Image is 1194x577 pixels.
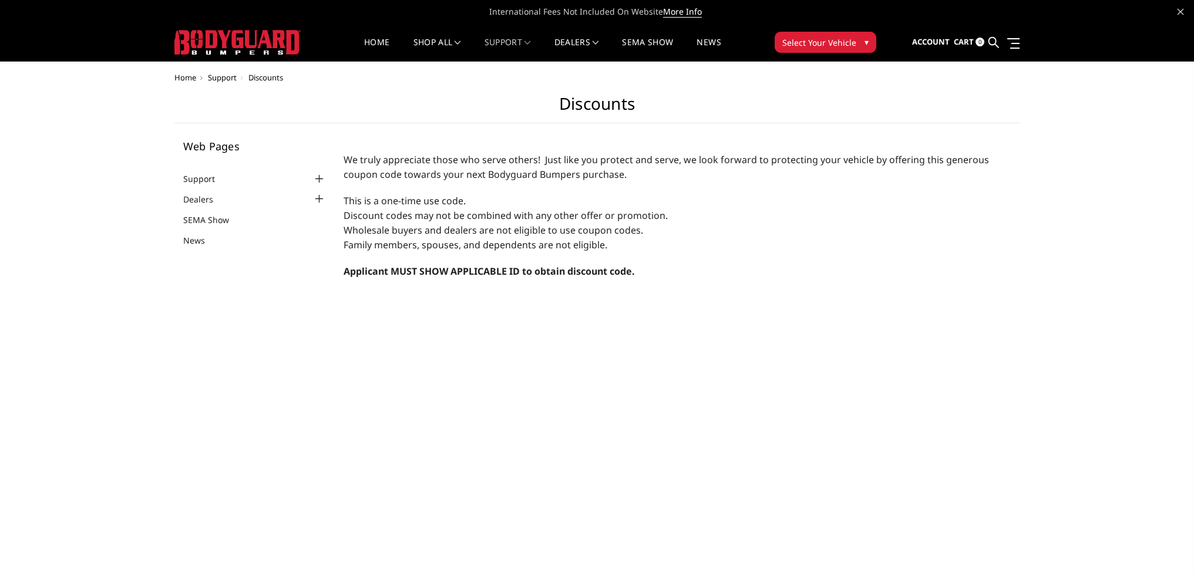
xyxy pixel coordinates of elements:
[174,94,1020,123] h1: Discounts
[183,141,327,151] h5: Web Pages
[976,38,984,46] span: 0
[183,234,220,247] a: News
[208,72,237,83] a: Support
[954,36,974,47] span: Cart
[912,26,950,58] a: Account
[344,209,668,237] span: Discount codes may not be combined with any other offer or promotion. Wholesale buyers and dealer...
[364,38,389,61] a: Home
[413,38,461,61] a: shop all
[174,72,196,83] a: Home
[344,265,635,278] strong: Applicant MUST SHOW APPLICABLE ID to obtain discount code.
[554,38,599,61] a: Dealers
[183,214,244,226] a: SEMA Show
[1135,521,1194,577] iframe: Chat Widget
[775,32,876,53] button: Select Your Vehicle
[663,6,702,18] a: More Info
[344,238,607,251] span: Family members, spouses, and dependents are not eligible.
[782,36,856,49] span: Select Your Vehicle
[622,38,673,61] a: SEMA Show
[183,173,230,185] a: Support
[183,193,228,205] a: Dealers
[485,38,531,61] a: Support
[865,36,869,48] span: ▾
[344,194,466,207] span: This is a one-time use code.
[248,72,283,83] span: Discounts
[174,30,301,55] img: BODYGUARD BUMPERS
[954,26,984,58] a: Cart 0
[344,153,989,181] span: We truly appreciate those who serve others! Just like you protect and serve, we look forward to p...
[912,36,950,47] span: Account
[697,38,721,61] a: News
